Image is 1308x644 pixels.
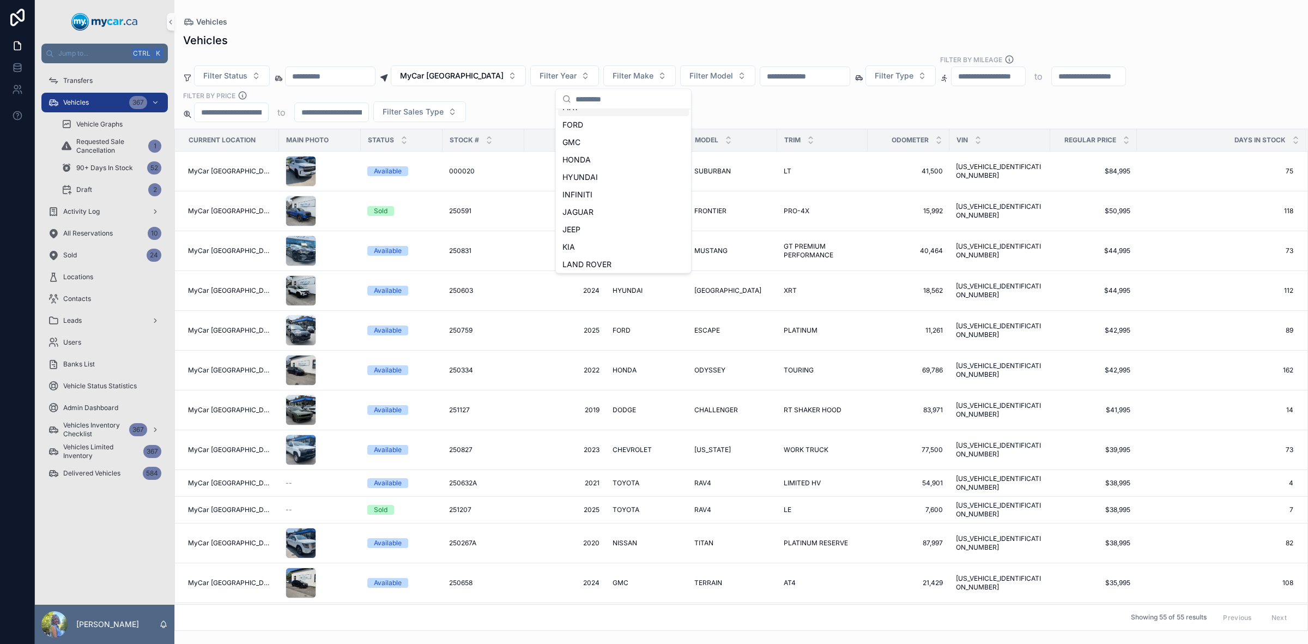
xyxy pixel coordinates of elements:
[694,406,738,414] span: CHALLENGER
[63,76,93,85] span: Transfers
[956,401,1044,419] span: [US_VEHICLE_IDENTIFICATION_NUMBER]
[562,137,580,148] span: GMC
[132,48,152,59] span: Ctrl
[531,446,599,454] a: 2023
[613,479,639,487] span: TOYOTA
[41,93,168,112] a: Vehicles367
[374,478,402,488] div: Available
[1057,246,1130,255] a: $44,995
[188,286,272,295] span: MyCar [GEOGRAPHIC_DATA]
[383,106,444,117] span: Filter Sales Type
[1057,505,1130,514] a: $38,995
[1137,246,1293,255] span: 73
[1057,167,1130,176] a: $84,995
[956,441,1044,459] a: [US_VEHICLE_IDENTIFICATION_NUMBER]
[55,115,168,134] a: Vehicle Graphs
[188,446,272,454] a: MyCar [GEOGRAPHIC_DATA]
[1137,167,1293,176] a: 75
[76,185,92,194] span: Draft
[956,501,1044,519] a: [US_VEHICLE_IDENTIFICATION_NUMBER]
[613,406,636,414] span: DODGE
[784,479,861,487] a: LIMITED HV
[874,366,943,375] span: 69,786
[41,354,168,374] a: Banks List
[784,286,797,295] span: XRT
[188,326,272,335] span: MyCar [GEOGRAPHIC_DATA]
[1057,479,1130,487] a: $38,995
[286,479,292,487] span: --
[689,70,733,81] span: Filter Model
[373,101,466,122] button: Select Button
[613,366,681,375] a: HONDA
[55,158,168,178] a: 90+ Days In Stock52
[188,406,272,414] span: MyCar [GEOGRAPHIC_DATA]
[449,326,473,335] span: 250759
[449,366,473,375] span: 250334
[874,286,943,295] span: 18,562
[449,286,518,295] a: 250603
[63,421,125,438] span: Vehicles Inventory Checklist
[374,365,402,375] div: Available
[71,13,138,31] img: App logo
[1137,406,1293,414] a: 14
[531,505,599,514] a: 2025
[531,326,599,335] a: 2025
[1137,505,1293,514] span: 7
[449,479,518,487] a: 250632A
[154,49,162,58] span: K
[694,505,771,514] a: RAV4
[286,505,292,514] span: --
[41,333,168,352] a: Users
[188,167,272,176] span: MyCar [GEOGRAPHIC_DATA]
[784,167,791,176] span: LT
[531,286,599,295] a: 2024
[874,167,943,176] a: 41,500
[374,505,387,515] div: Sold
[367,326,436,335] a: Available
[1137,207,1293,215] a: 118
[784,286,861,295] a: XRT
[694,167,771,176] a: SUBURBAN
[1057,366,1130,375] a: $42,995
[1057,207,1130,215] a: $50,995
[1057,446,1130,454] a: $39,995
[874,207,943,215] a: 15,992
[694,366,771,375] a: ODYSSEY
[1057,286,1130,295] span: $44,995
[531,366,599,375] span: 2022
[874,446,943,454] span: 77,500
[613,286,643,295] span: HYUNDAI
[367,478,436,488] a: Available
[694,286,771,295] a: [GEOGRAPHIC_DATA]
[1137,286,1293,295] a: 112
[875,70,913,81] span: Filter Type
[694,246,771,255] a: MUSTANG
[41,71,168,91] a: Transfers
[367,505,436,515] a: Sold
[694,446,731,454] span: [US_STATE]
[188,246,272,255] a: MyCar [GEOGRAPHIC_DATA]
[367,445,436,455] a: Available
[188,207,272,215] a: MyCar [GEOGRAPHIC_DATA]
[562,242,575,253] span: KIA
[63,338,81,347] span: Users
[41,420,168,440] a: Vehicles Inventory Checklist367
[148,140,161,153] div: 1
[613,505,639,514] span: TOYOTA
[147,249,161,262] div: 24
[956,242,1044,260] span: [US_VEHICLE_IDENTIFICATION_NUMBER]
[63,273,93,281] span: Locations
[449,479,477,487] span: 250632A
[694,479,771,487] a: RAV4
[449,246,518,255] a: 250831
[41,44,168,63] button: Jump to...CtrlK
[194,65,270,86] button: Select Button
